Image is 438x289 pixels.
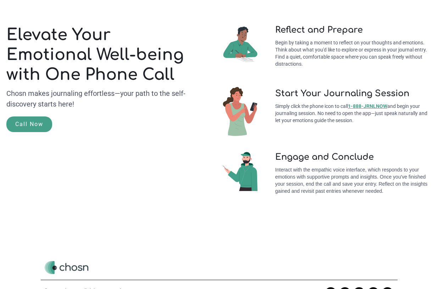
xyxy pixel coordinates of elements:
p: Begin by taking a moment to reflect on your thoughts and emotions. Think about what you'd like to... [257,39,432,67]
strong: Chosn makes journaling effortless—your path to the self-discovery starts here! [6,89,185,108]
p: Simply click the phone icon to call and begin your journaling session. No need to open the app—ju... [257,103,432,124]
p: Interact with the empathic voice interface, which responds to your emotions with supportive promp... [257,166,432,195]
a: Call Now [6,116,52,132]
strong: Start Your Journaling Session [257,88,432,99]
a: 1-888-JRNLNOW [348,103,387,109]
strong: Elevate Your Emotional Well-being with One Phone Call [6,26,184,84]
strong: Reflect and Prepare [257,25,432,36]
strong: Engage and Conclude [257,152,432,163]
